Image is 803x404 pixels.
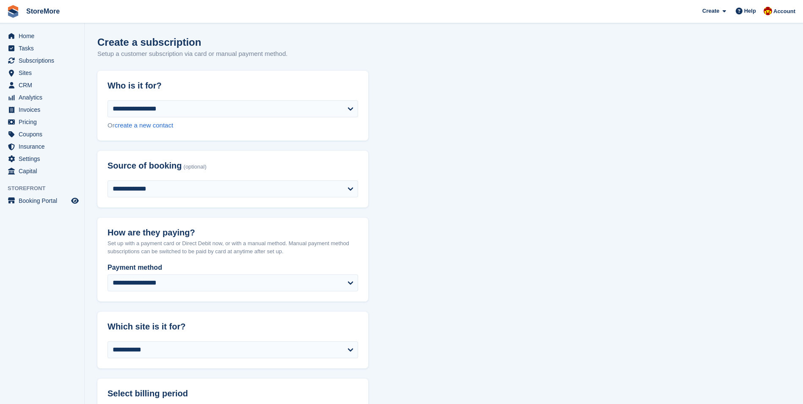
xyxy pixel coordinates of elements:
[97,36,201,48] h1: Create a subscription
[4,79,80,91] a: menu
[108,228,358,238] h2: How are they paying?
[70,196,80,206] a: Preview store
[97,49,287,59] p: Setup a customer subscription via card or manual payment method.
[108,322,358,332] h2: Which site is it for?
[4,116,80,128] a: menu
[108,121,358,130] div: Or
[4,91,80,103] a: menu
[115,122,173,129] a: create a new contact
[764,7,772,15] img: Store More Team
[19,55,69,66] span: Subscriptions
[19,30,69,42] span: Home
[108,161,182,171] span: Source of booking
[4,153,80,165] a: menu
[19,42,69,54] span: Tasks
[108,389,358,398] h2: Select billing period
[19,128,69,140] span: Coupons
[4,30,80,42] a: menu
[4,128,80,140] a: menu
[4,104,80,116] a: menu
[19,165,69,177] span: Capital
[4,165,80,177] a: menu
[19,195,69,207] span: Booking Portal
[4,67,80,79] a: menu
[108,263,358,273] label: Payment method
[19,141,69,152] span: Insurance
[702,7,719,15] span: Create
[23,4,63,18] a: StoreMore
[19,153,69,165] span: Settings
[108,239,358,256] p: Set up with a payment card or Direct Debit now, or with a manual method. Manual payment method su...
[19,91,69,103] span: Analytics
[7,5,19,18] img: stora-icon-8386f47178a22dfd0bd8f6a31ec36ba5ce8667c1dd55bd0f319d3a0aa187defe.svg
[4,195,80,207] a: menu
[4,42,80,54] a: menu
[4,55,80,66] a: menu
[108,81,358,91] h2: Who is it for?
[19,104,69,116] span: Invoices
[19,67,69,79] span: Sites
[19,116,69,128] span: Pricing
[4,141,80,152] a: menu
[8,184,84,193] span: Storefront
[773,7,795,16] span: Account
[19,79,69,91] span: CRM
[184,164,207,170] span: (optional)
[744,7,756,15] span: Help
